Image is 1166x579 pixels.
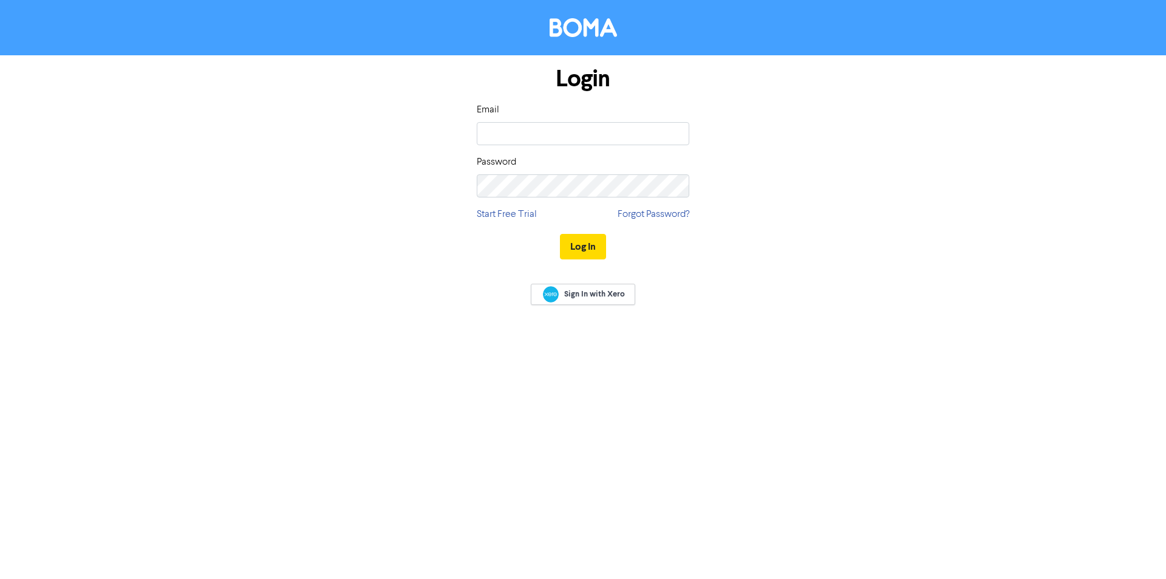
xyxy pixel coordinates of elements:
[477,207,537,222] a: Start Free Trial
[543,286,559,303] img: Xero logo
[477,155,516,170] label: Password
[477,103,499,117] label: Email
[564,289,625,300] span: Sign In with Xero
[531,284,635,305] a: Sign In with Xero
[550,18,617,37] img: BOMA Logo
[618,207,689,222] a: Forgot Password?
[477,65,689,93] h1: Login
[560,234,606,259] button: Log In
